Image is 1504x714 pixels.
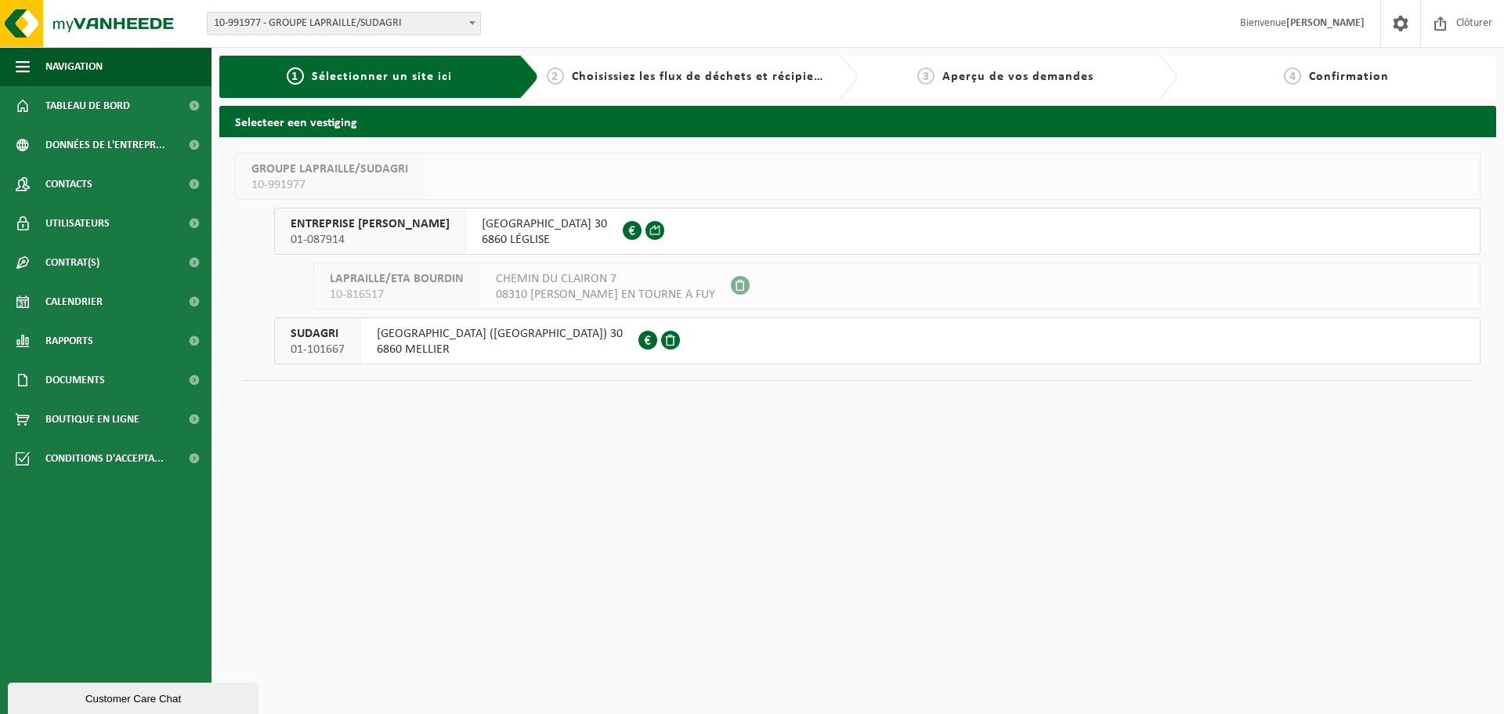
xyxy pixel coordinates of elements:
span: LAPRAILLE/ETA BOURDIN [330,271,464,287]
iframe: chat widget [8,680,262,714]
span: Tableau de bord [45,86,130,125]
span: [GEOGRAPHIC_DATA] 30 [482,216,607,232]
span: 08310 [PERSON_NAME] EN TOURNE A FUY [496,287,715,303]
span: 6860 LÉGLISE [482,232,607,248]
span: 1 [287,67,304,85]
span: 2 [547,67,564,85]
span: 3 [917,67,935,85]
span: 10-991977 - GROUPE LAPRAILLE/SUDAGRI [207,12,481,35]
span: Contacts [45,165,92,204]
span: Documents [45,361,105,400]
span: Données de l'entrepr... [45,125,165,165]
span: Utilisateurs [45,204,110,243]
span: Choisissiez les flux de déchets et récipients [572,71,833,83]
span: Navigation [45,47,103,86]
span: 10-816517 [330,287,464,303]
span: Calendrier [45,282,103,321]
span: 01-087914 [291,232,450,248]
span: CHEMIN DU CLAIRON 7 [496,271,715,287]
span: [GEOGRAPHIC_DATA] ([GEOGRAPHIC_DATA]) 30 [377,326,623,342]
span: 4 [1284,67,1301,85]
span: Rapports [45,321,93,361]
span: 01-101667 [291,342,345,357]
span: GROUPE LAPRAILLE/SUDAGRI [251,161,408,177]
span: Boutique en ligne [45,400,139,439]
strong: [PERSON_NAME] [1286,17,1365,29]
span: 10-991977 [251,177,408,193]
span: ENTREPRISE [PERSON_NAME] [291,216,450,232]
span: Contrat(s) [45,243,99,282]
span: Conditions d'accepta... [45,439,164,478]
span: Aperçu de vos demandes [942,71,1094,83]
button: SUDAGRI 01-101667 [GEOGRAPHIC_DATA] ([GEOGRAPHIC_DATA]) 306860 MELLIER [274,317,1480,364]
span: Confirmation [1309,71,1389,83]
span: 10-991977 - GROUPE LAPRAILLE/SUDAGRI [208,13,480,34]
span: SUDAGRI [291,326,345,342]
button: ENTREPRISE [PERSON_NAME] 01-087914 [GEOGRAPHIC_DATA] 306860 LÉGLISE [274,208,1480,255]
span: Sélectionner un site ici [312,71,452,83]
h2: Selecteer een vestiging [219,106,1496,136]
span: 6860 MELLIER [377,342,623,357]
